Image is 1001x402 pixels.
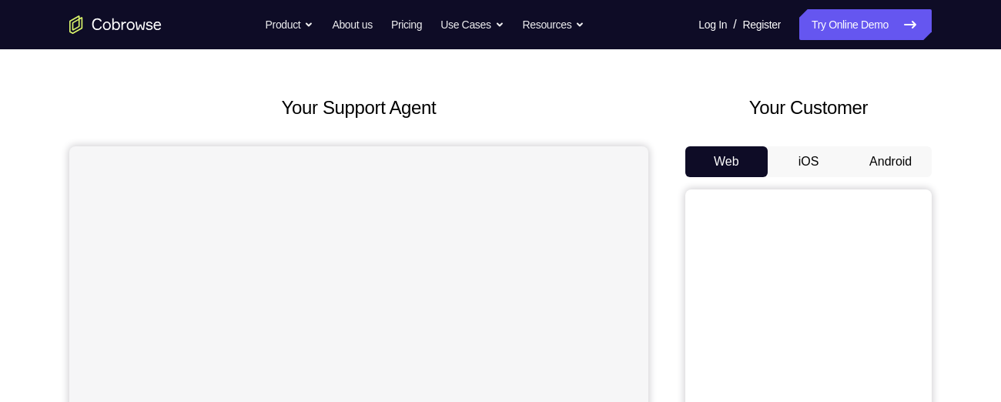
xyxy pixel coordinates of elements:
button: Android [849,146,932,177]
button: Product [266,9,314,40]
h2: Your Customer [685,94,932,122]
a: Log In [698,9,727,40]
h2: Your Support Agent [69,94,648,122]
span: / [733,15,736,34]
a: Try Online Demo [799,9,932,40]
button: Web [685,146,768,177]
a: About us [332,9,372,40]
button: iOS [768,146,850,177]
button: Resources [523,9,585,40]
a: Pricing [391,9,422,40]
a: Go to the home page [69,15,162,34]
button: Use Cases [440,9,504,40]
a: Register [743,9,781,40]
